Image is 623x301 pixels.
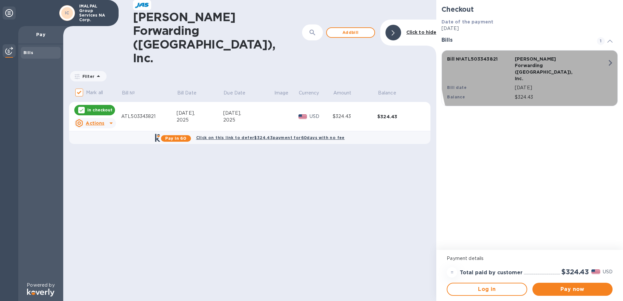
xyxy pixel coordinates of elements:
b: Click to hide [406,30,437,35]
p: Image [274,90,289,96]
div: = [447,267,457,278]
u: Actions [86,121,104,126]
p: In checkout [87,107,112,113]
p: Currency [299,90,319,96]
p: Bill № [122,90,135,96]
h2: Checkout [442,5,618,13]
button: Addbill [326,27,375,38]
b: IC [65,10,69,15]
p: Payment details [447,255,613,262]
span: Due Date [224,90,254,96]
p: Mark all [86,89,103,96]
h3: Bills [442,37,589,43]
span: Add bill [332,29,369,36]
div: [DATE], [177,110,223,117]
div: [DATE], [223,110,274,117]
img: Logo [27,289,54,296]
h1: [PERSON_NAME] Forwarding ([GEOGRAPHIC_DATA]), Inc. [133,10,285,65]
button: Pay now [532,283,613,296]
button: Bill №ATL503343821[PERSON_NAME] Forwarding ([GEOGRAPHIC_DATA]), Inc.Bill date[DATE]Balance$324.43 [442,50,618,106]
p: IMALPAL Group Services NA Corp. [79,4,112,22]
b: Pay in 60 [165,136,186,141]
div: 2025 [223,117,274,123]
p: Due Date [224,90,245,96]
span: Balance [378,90,405,96]
img: USD [591,269,600,274]
p: USD [310,113,333,120]
p: [DATE] [515,84,607,91]
span: Pay now [538,285,607,293]
p: Amount [333,90,352,96]
b: Balance [447,94,465,99]
p: Balance [378,90,396,96]
span: Amount [333,90,360,96]
p: Pay [23,31,58,38]
h2: $324.43 [561,268,589,276]
span: Log in [453,285,521,293]
span: 1 [597,37,605,45]
p: USD [603,268,613,275]
div: 2025 [177,117,223,123]
div: ATL503343821 [121,113,177,120]
b: Date of the payment [442,19,493,24]
p: [PERSON_NAME] Forwarding ([GEOGRAPHIC_DATA]), Inc. [515,56,580,82]
span: Bill № [122,90,144,96]
div: $324.43 [333,113,377,120]
span: Bill Date [177,90,205,96]
button: Log in [447,283,527,296]
p: $324.43 [515,94,607,101]
p: Filter [80,74,94,79]
b: Click on this link to defer $324.43 payment for 60 days with no fee [196,135,345,140]
p: [DATE] [442,25,618,32]
p: Bill Date [177,90,196,96]
div: $324.43 [377,113,422,120]
h3: Total paid by customer [460,270,523,276]
p: Bill № ATL503343821 [447,56,512,62]
b: Bills [23,50,33,55]
b: Bill date [447,85,467,90]
img: USD [298,114,307,119]
p: Powered by [27,282,54,289]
